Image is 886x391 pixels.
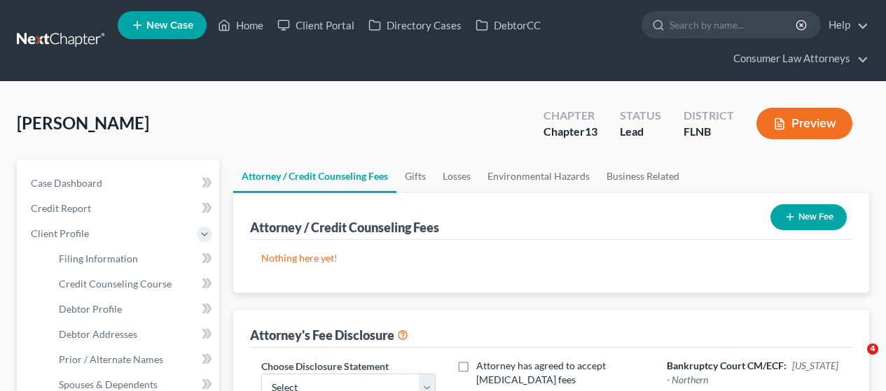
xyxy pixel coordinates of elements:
[476,360,606,385] span: Attorney has agreed to accept [MEDICAL_DATA] fees
[620,108,661,124] div: Status
[59,253,138,264] span: Filing Information
[756,108,852,139] button: Preview
[48,322,219,347] a: Debtor Addresses
[544,108,597,124] div: Chapter
[684,108,734,124] div: District
[684,124,734,140] div: FLNB
[670,12,798,38] input: Search by name...
[544,124,597,140] div: Chapter
[20,171,219,196] a: Case Dashboard
[59,353,163,365] span: Prior / Alternate Names
[20,196,219,221] a: Credit Report
[434,159,479,193] a: Losses
[250,327,408,343] div: Attorney's Fee Disclosure
[469,13,548,38] a: DebtorCC
[48,271,219,297] a: Credit Counseling Course
[261,251,841,265] p: Nothing here yet!
[59,303,122,315] span: Debtor Profile
[211,13,270,38] a: Home
[17,113,149,133] span: [PERSON_NAME]
[31,177,102,189] span: Case Dashboard
[667,359,841,387] h6: Bankruptcy Court CM/ECF:
[48,246,219,271] a: Filing Information
[867,343,878,355] span: 4
[396,159,434,193] a: Gifts
[770,204,847,230] button: New Fee
[31,227,89,239] span: Client Profile
[585,125,597,138] span: 13
[838,343,872,377] iframe: Intercom live chat
[726,46,868,71] a: Consumer Law Attorneys
[48,347,219,372] a: Prior / Alternate Names
[822,13,868,38] a: Help
[620,124,661,140] div: Lead
[667,360,838,385] span: [US_STATE] - Northern
[233,159,396,193] a: Attorney / Credit Counseling Fees
[598,159,688,193] a: Business Related
[59,328,137,340] span: Debtor Addresses
[59,278,172,290] span: Credit Counseling Course
[270,13,361,38] a: Client Portal
[59,378,158,390] span: Spouses & Dependents
[250,219,439,236] div: Attorney / Credit Counseling Fees
[31,202,91,214] span: Credit Report
[361,13,469,38] a: Directory Cases
[48,297,219,322] a: Debtor Profile
[261,359,389,374] label: Choose Disclosure Statement
[479,159,598,193] a: Environmental Hazards
[146,20,193,31] span: New Case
